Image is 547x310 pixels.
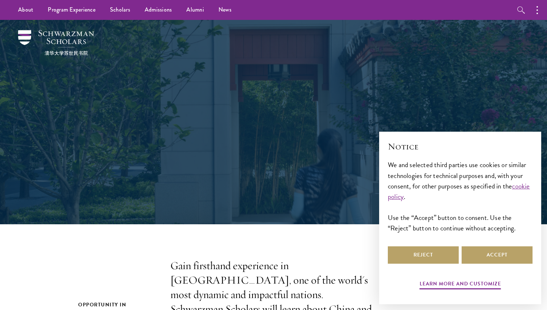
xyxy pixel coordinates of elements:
[420,279,501,290] button: Learn more and customize
[388,181,530,202] a: cookie policy
[388,246,459,264] button: Reject
[388,140,533,153] h2: Notice
[388,160,533,233] div: We and selected third parties use cookies or similar technologies for technical purposes and, wit...
[462,246,533,264] button: Accept
[18,30,94,55] img: Schwarzman Scholars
